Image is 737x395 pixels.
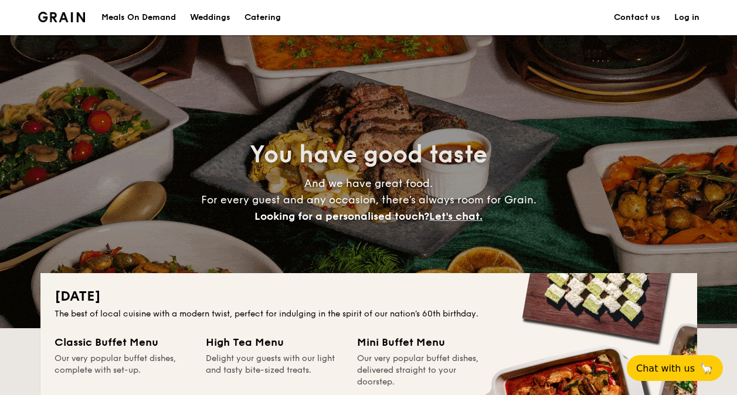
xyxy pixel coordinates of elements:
[636,363,695,374] span: Chat with us
[429,210,483,223] span: Let's chat.
[206,353,343,388] div: Delight your guests with our light and tasty bite-sized treats.
[699,362,714,375] span: 🦙
[55,308,683,320] div: The best of local cuisine with a modern twist, perfect for indulging in the spirit of our nation’...
[627,355,723,381] button: Chat with us🦙
[38,12,86,22] a: Logotype
[55,353,192,388] div: Our very popular buffet dishes, complete with set-up.
[55,287,683,306] h2: [DATE]
[206,334,343,350] div: High Tea Menu
[250,141,487,169] span: You have good taste
[201,177,536,223] span: And we have great food. For every guest and any occasion, there’s always room for Grain.
[55,334,192,350] div: Classic Buffet Menu
[38,12,86,22] img: Grain
[357,353,494,388] div: Our very popular buffet dishes, delivered straight to your doorstep.
[357,334,494,350] div: Mini Buffet Menu
[254,210,429,223] span: Looking for a personalised touch?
